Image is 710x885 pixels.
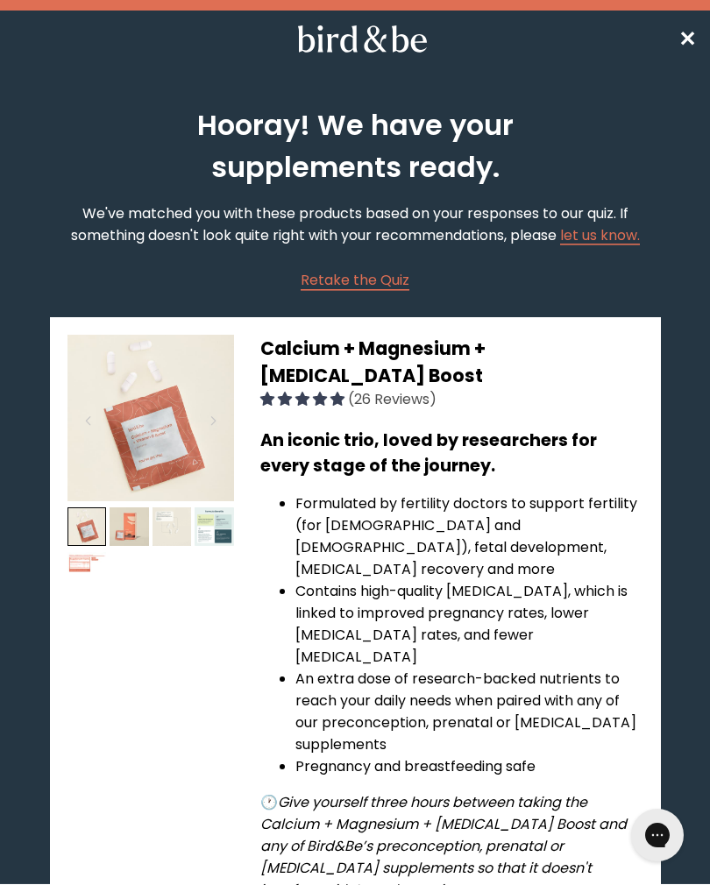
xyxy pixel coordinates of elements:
img: thumbnail image [195,507,234,547]
span: 4.85 stars [260,389,348,409]
img: thumbnail image [110,507,149,547]
li: Contains high-quality [MEDICAL_DATA], which is linked to improved pregnancy rates, lower [MEDICAL... [295,580,643,668]
a: ✕ [678,24,696,54]
b: An iconic trio, loved by researchers for every stage of the journey. [260,428,597,478]
a: Retake the Quiz [301,269,409,291]
span: Pregnancy and breastfeeding safe [295,756,536,776]
span: ✕ [678,25,696,53]
span: Retake the Quiz [301,270,409,290]
img: thumbnail image [67,552,107,591]
strong: 🕐 [260,792,278,812]
li: An extra dose of research-backed nutrients to reach your daily needs when paired with any of our ... [295,668,643,755]
a: let us know. [560,225,640,245]
img: thumbnail image [67,335,234,501]
img: thumbnail image [153,507,192,547]
span: Calcium + Magnesium + [MEDICAL_DATA] Boost [260,336,486,388]
li: Formulated by fertility doctors to support fertility (for [DEMOGRAPHIC_DATA] and [DEMOGRAPHIC_DAT... [295,492,643,580]
iframe: Gorgias live chat messenger [622,803,692,867]
img: thumbnail image [67,507,107,547]
p: We've matched you with these products based on your responses to our quiz. If something doesn't l... [50,202,661,246]
span: (26 Reviews) [348,389,437,409]
h2: Hooray! We have your supplements ready. [172,104,538,188]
